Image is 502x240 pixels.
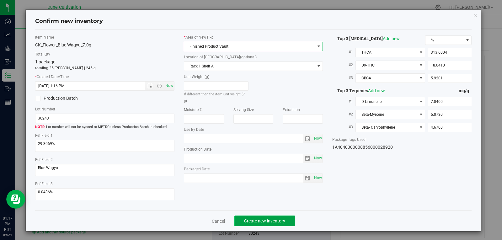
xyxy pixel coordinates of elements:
[368,88,385,93] a: Add new
[428,74,472,83] input: 5.9201
[184,42,315,51] span: Finished Product Vault
[303,154,312,163] span: select
[332,88,385,93] span: Top 3 Terpenes
[154,83,164,88] span: Open the time view
[356,48,417,57] span: THCA
[184,54,323,60] label: Location of [GEOGRAPHIC_DATA]
[240,55,257,59] span: (optional)
[356,61,417,70] span: D9-THC
[184,127,323,132] label: Use By Date
[303,134,312,143] span: select
[35,74,174,80] label: Created Date/Time
[312,154,323,163] span: select
[356,97,417,106] span: D-Limonene
[145,83,155,88] span: Open the date view
[315,62,323,71] span: select
[184,107,224,113] label: Moisture %
[332,121,355,133] label: #3
[35,133,174,138] label: Ref Field 1
[35,17,103,25] h4: Confirm new inventory
[35,59,55,64] span: 1 package
[312,134,323,143] span: Set Current date
[35,181,174,187] label: Ref Field 3
[428,48,472,57] input: 313.6004
[234,216,295,226] button: Create new inventory
[35,65,174,71] p: totaling 35 [PERSON_NAME] | 245 g
[332,46,355,58] label: #1
[164,81,174,90] span: Set Current date
[244,218,285,223] span: Create new inventory
[428,110,472,119] input: 5.0730
[428,97,472,106] input: 7.0400
[283,107,323,113] label: Extraction
[332,36,400,41] span: Top 3 [MEDICAL_DATA]
[35,51,174,57] label: Total Qty
[184,35,323,40] label: Area of New Pkg
[428,61,472,70] input: 18.0410
[35,95,100,102] label: Production Batch
[35,42,174,48] div: CK_Flower_Blue Wagyu_7.0g
[35,35,174,40] label: Item Name
[35,157,174,163] label: Ref Field 2
[35,125,174,130] span: Lot number will not be synced to METRC unless Production Batch is checked
[212,218,225,224] a: Cancel
[383,36,400,41] a: Add new
[459,88,472,93] span: mg/g
[184,166,323,172] label: Packaged Date
[356,74,417,83] span: CBGA
[332,96,355,107] label: #1
[356,110,417,119] span: Beta-Myrcene
[332,72,355,83] label: #3
[35,106,174,112] label: Lot Number
[312,173,323,183] span: Set Current date
[332,144,472,151] div: 1A4040300008856000028920
[312,174,323,183] span: select
[312,134,323,143] span: select
[233,107,274,113] label: Serving Size
[312,154,323,163] span: Set Current date
[184,74,249,80] label: Unit Weight (g)
[332,137,472,142] label: Package Tags Used
[332,109,355,120] label: #2
[184,62,315,71] span: Rack 1 Shelf A
[6,190,25,209] iframe: Resource center
[428,123,472,132] input: 4.6700
[356,123,417,132] span: Beta- Caryophyllene
[303,174,312,183] span: select
[184,147,323,152] label: Production Date
[184,92,245,103] small: If different than the item unit weight (7 g)
[425,36,463,45] span: %
[332,59,355,71] label: #2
